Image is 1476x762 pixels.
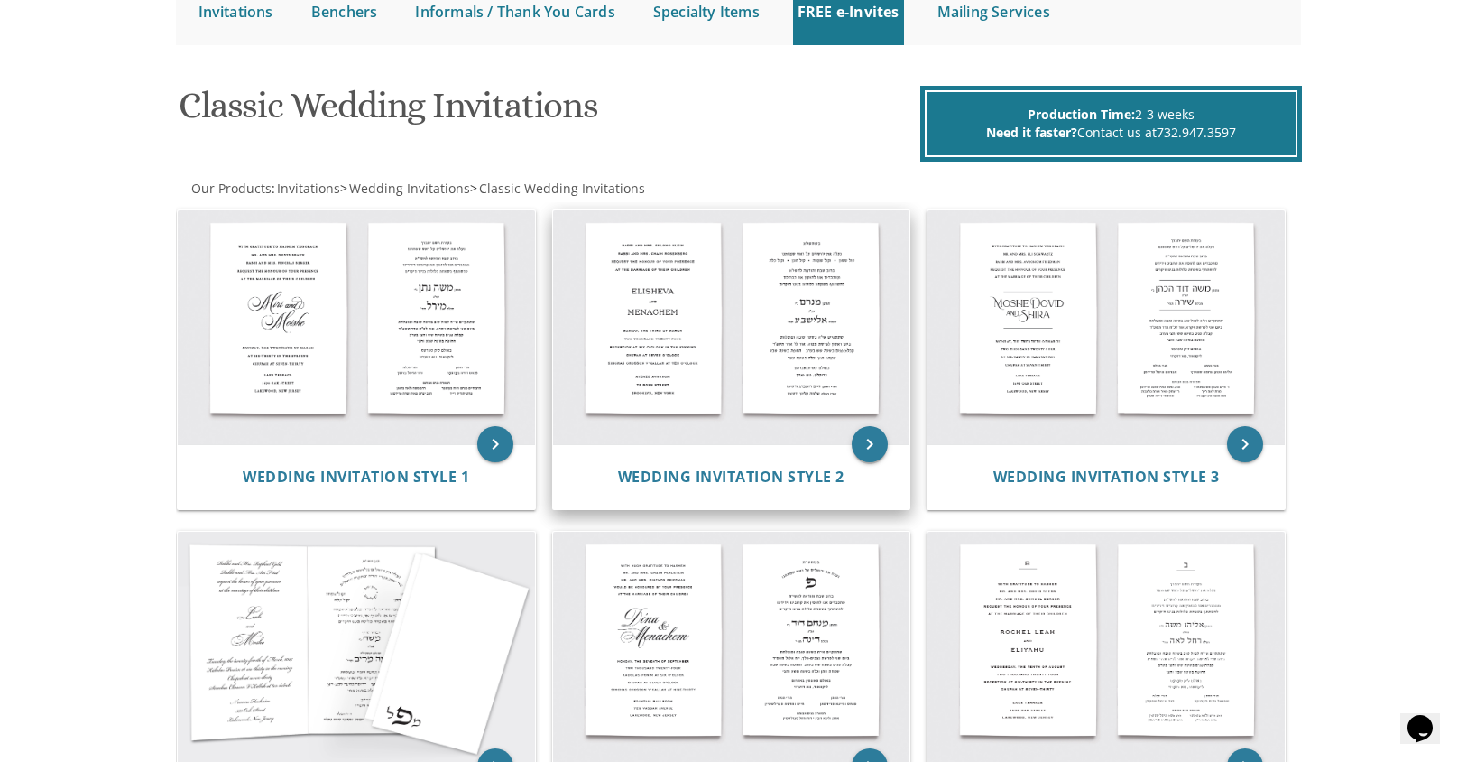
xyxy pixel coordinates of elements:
[176,180,739,198] div: :
[927,210,1285,445] img: Wedding Invitation Style 3
[993,467,1220,487] span: Wedding Invitation Style 3
[275,180,340,197] a: Invitations
[618,467,844,487] span: Wedding Invitation Style 2
[852,426,888,462] a: keyboard_arrow_right
[553,210,910,445] img: Wedding Invitation Style 2
[993,469,1220,486] a: Wedding Invitation Style 3
[925,90,1297,157] div: 2-3 weeks Contact us at
[349,180,470,197] span: Wedding Invitations
[340,180,470,197] span: >
[618,469,844,486] a: Wedding Invitation Style 2
[986,124,1077,141] span: Need it faster?
[178,210,535,445] img: Wedding Invitation Style 1
[277,180,340,197] span: Invitations
[1157,124,1236,141] a: 732.947.3597
[1028,106,1135,123] span: Production Time:
[189,180,272,197] a: Our Products
[347,180,470,197] a: Wedding Invitations
[477,180,645,197] a: Classic Wedding Invitations
[1400,690,1458,744] iframe: chat widget
[179,86,915,139] h1: Classic Wedding Invitations
[243,469,469,486] a: Wedding Invitation Style 1
[243,467,469,487] span: Wedding Invitation Style 1
[479,180,645,197] span: Classic Wedding Invitations
[470,180,645,197] span: >
[1227,426,1263,462] a: keyboard_arrow_right
[477,426,513,462] a: keyboard_arrow_right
